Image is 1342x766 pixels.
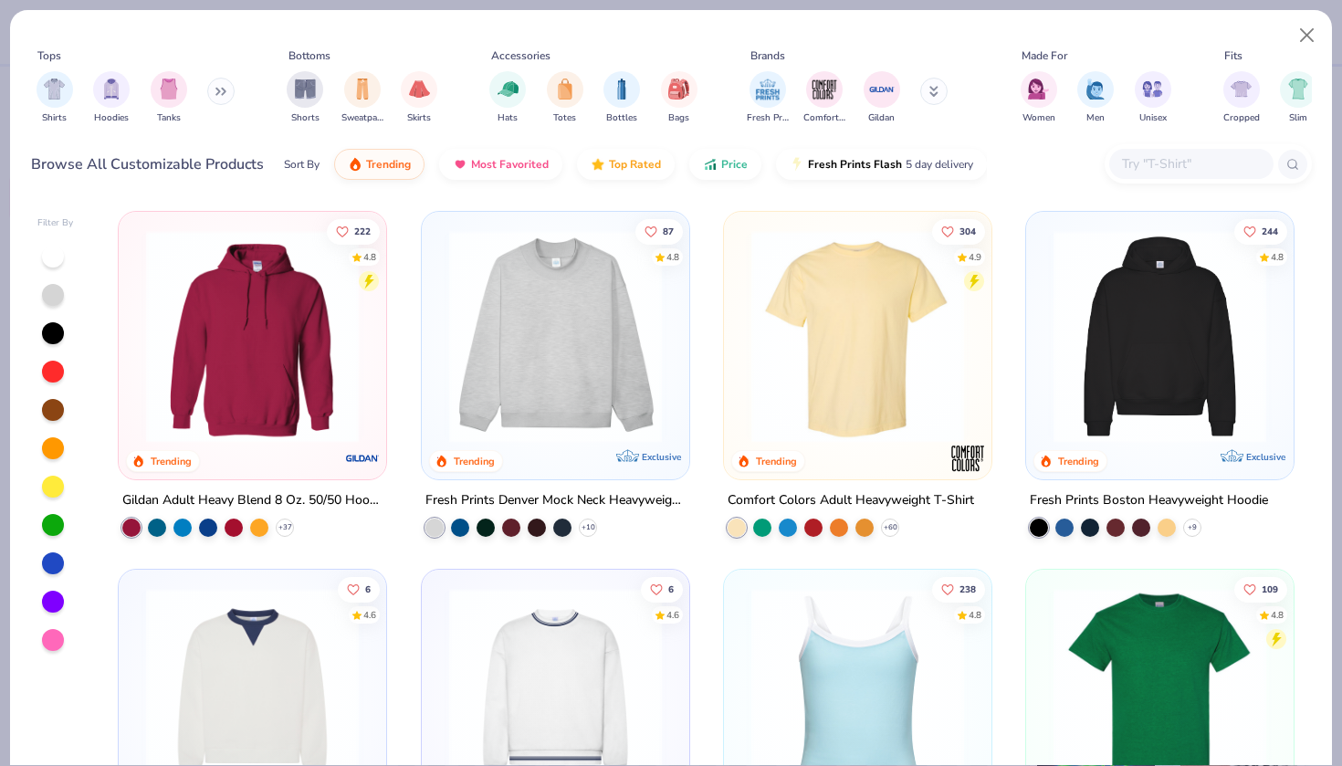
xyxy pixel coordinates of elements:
button: Like [634,218,682,244]
button: filter button [37,71,73,125]
button: filter button [661,71,697,125]
button: filter button [603,71,640,125]
img: Comfort Colors logo [949,440,986,477]
button: Trending [334,149,425,180]
button: filter button [747,71,789,125]
span: Bottles [606,111,637,125]
img: TopRated.gif [591,157,605,172]
div: 4.8 [1271,609,1284,623]
span: Shirts [42,111,67,125]
button: Price [689,149,761,180]
span: 6 [365,585,371,594]
div: 4.8 [969,609,981,623]
button: Like [640,577,682,603]
span: Unisex [1139,111,1167,125]
span: Slim [1289,111,1307,125]
img: Women Image [1028,79,1049,100]
button: Top Rated [577,149,675,180]
span: + 37 [278,522,292,533]
div: Comfort Colors Adult Heavyweight T-Shirt [728,489,974,512]
div: filter for Totes [547,71,583,125]
div: filter for Comfort Colors [803,71,845,125]
div: filter for Hats [489,71,526,125]
span: Tanks [157,111,181,125]
span: Sweatpants [341,111,383,125]
div: filter for Sweatpants [341,71,383,125]
img: Cropped Image [1231,79,1252,100]
img: flash.gif [790,157,804,172]
div: filter for Fresh Prints [747,71,789,125]
img: f5d85501-0dbb-4ee4-b115-c08fa3845d83 [440,230,671,443]
button: filter button [1223,71,1260,125]
div: filter for Hoodies [93,71,130,125]
span: Bags [668,111,689,125]
span: 109 [1262,585,1278,594]
div: Fits [1224,47,1242,64]
div: filter for Bags [661,71,697,125]
button: filter button [93,71,130,125]
span: 5 day delivery [906,154,973,175]
button: filter button [1077,71,1114,125]
img: Hats Image [498,79,519,100]
img: most_fav.gif [453,157,467,172]
span: + 10 [581,522,594,533]
div: Brands [750,47,785,64]
span: Cropped [1223,111,1260,125]
div: filter for Shorts [287,71,323,125]
img: trending.gif [348,157,362,172]
button: Like [1234,577,1287,603]
div: filter for Bottles [603,71,640,125]
div: filter for Slim [1280,71,1316,125]
span: Hoodies [94,111,129,125]
button: Most Favorited [439,149,562,180]
button: Like [338,577,380,603]
button: filter button [151,71,187,125]
span: 87 [662,226,673,236]
span: Price [721,157,748,172]
img: Hoodies Image [101,79,121,100]
div: filter for Men [1077,71,1114,125]
img: Bottles Image [612,79,632,100]
span: Exclusive [642,451,681,463]
button: filter button [547,71,583,125]
span: 244 [1262,226,1278,236]
button: filter button [1021,71,1057,125]
div: filter for Tanks [151,71,187,125]
img: Tanks Image [159,79,179,100]
button: filter button [1135,71,1171,125]
button: Close [1290,18,1325,53]
span: + 9 [1188,522,1197,533]
span: Totes [553,111,576,125]
span: Shorts [291,111,320,125]
span: 238 [959,585,976,594]
div: Accessories [491,47,550,64]
div: filter for Skirts [401,71,437,125]
div: filter for Unisex [1135,71,1171,125]
div: filter for Women [1021,71,1057,125]
div: Browse All Customizable Products [31,153,264,175]
button: filter button [489,71,526,125]
span: + 60 [883,522,896,533]
button: Fresh Prints Flash5 day delivery [776,149,987,180]
img: Shirts Image [44,79,65,100]
div: Sort By [284,156,320,173]
img: 01756b78-01f6-4cc6-8d8a-3c30c1a0c8ac [137,230,368,443]
img: Skirts Image [409,79,430,100]
div: Gildan Adult Heavy Blend 8 Oz. 50/50 Hooded Sweatshirt [122,489,383,512]
div: Fresh Prints Boston Heavyweight Hoodie [1030,489,1268,512]
button: filter button [341,71,383,125]
div: 4.6 [666,609,678,623]
img: 91acfc32-fd48-4d6b-bdad-a4c1a30ac3fc [1044,230,1275,443]
button: Like [1234,218,1287,244]
div: 4.8 [363,250,376,264]
img: Totes Image [555,79,575,100]
span: Gildan [868,111,895,125]
div: Fresh Prints Denver Mock Neck Heavyweight Sweatshirt [425,489,686,512]
span: Women [1022,111,1055,125]
img: Sweatpants Image [352,79,372,100]
span: Exclusive [1246,451,1285,463]
img: 029b8af0-80e6-406f-9fdc-fdf898547912 [742,230,973,443]
span: 222 [354,226,371,236]
span: Trending [366,157,411,172]
img: Gildan logo [345,440,382,477]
